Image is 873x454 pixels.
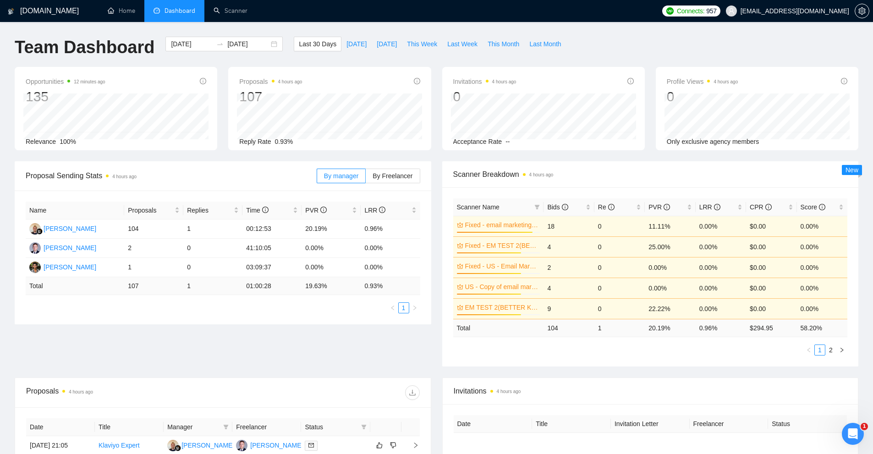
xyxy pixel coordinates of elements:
[26,88,105,105] div: 135
[302,277,361,295] td: 19.63 %
[855,7,869,15] a: setting
[183,258,242,277] td: 0
[594,257,645,278] td: 0
[216,40,224,48] span: swap-right
[250,440,303,450] div: [PERSON_NAME]
[175,445,181,451] img: gigradar-bm.png
[379,207,385,213] span: info-circle
[746,298,796,319] td: $0.00
[164,418,232,436] th: Manager
[29,224,96,232] a: AS[PERSON_NAME]
[124,219,183,239] td: 104
[667,76,738,87] span: Profile Views
[706,6,716,16] span: 957
[453,138,502,145] span: Acceptance Rate
[562,204,568,210] span: info-circle
[797,319,847,337] td: 58.20 %
[611,415,690,433] th: Invitation Letter
[167,422,220,432] span: Manager
[361,277,420,295] td: 0.93 %
[453,88,516,105] div: 0
[690,415,769,433] th: Freelancer
[398,302,409,313] li: 1
[242,219,302,239] td: 00:12:53
[44,243,96,253] div: [PERSON_NAME]
[768,415,847,433] th: Status
[361,239,420,258] td: 0.00%
[465,220,538,230] a: Fixed - email marketing test
[402,37,442,51] button: This Week
[648,203,670,211] span: PVR
[74,79,105,84] time: 12 minutes ago
[797,236,847,257] td: 0.00%
[836,345,847,356] button: right
[696,298,746,319] td: 0.00%
[457,284,463,290] span: crown
[376,442,383,449] span: like
[387,302,398,313] li: Previous Page
[594,298,645,319] td: 0
[187,205,232,215] span: Replies
[374,440,385,451] button: like
[239,76,302,87] span: Proposals
[465,282,538,292] a: US - Copy of email marketing test
[861,423,868,430] span: 1
[409,302,420,313] button: right
[453,76,516,87] span: Invitations
[806,347,812,353] span: left
[645,216,695,236] td: 11.11%
[497,389,521,394] time: 4 hours ago
[645,257,695,278] td: 0.00%
[696,236,746,257] td: 0.00%
[544,278,594,298] td: 4
[29,244,96,251] a: GT[PERSON_NAME]
[183,219,242,239] td: 1
[242,258,302,277] td: 03:09:37
[183,239,242,258] td: 0
[246,207,268,214] span: Time
[826,345,836,355] a: 2
[594,216,645,236] td: 0
[453,169,848,180] span: Scanner Breakdown
[746,236,796,257] td: $0.00
[447,39,478,49] span: Last Week
[29,262,41,273] img: MA
[529,172,554,177] time: 4 hours ago
[645,236,695,257] td: 25.00%
[275,138,293,145] span: 0.93%
[29,223,41,235] img: AS
[124,202,183,219] th: Proposals
[855,4,869,18] button: setting
[797,278,847,298] td: 0.00%
[346,39,367,49] span: [DATE]
[454,385,847,397] span: Invitations
[26,418,95,436] th: Date
[390,442,396,449] span: dislike
[124,277,183,295] td: 107
[302,239,361,258] td: 0.00%
[214,7,247,15] a: searchScanner
[544,298,594,319] td: 9
[405,385,420,400] button: download
[483,37,524,51] button: This Month
[645,298,695,319] td: 22.22%
[544,319,594,337] td: 104
[232,418,301,436] th: Freelancer
[26,385,223,400] div: Proposals
[361,258,420,277] td: 0.00%
[836,345,847,356] li: Next Page
[547,203,568,211] span: Bids
[124,258,183,277] td: 1
[377,39,397,49] span: [DATE]
[154,7,160,14] span: dashboard
[183,202,242,219] th: Replies
[221,420,231,434] span: filter
[171,39,213,49] input: Start date
[524,37,566,51] button: Last Month
[324,172,358,180] span: By manager
[627,78,634,84] span: info-circle
[815,345,825,355] a: 1
[302,258,361,277] td: 0.00%
[262,207,269,213] span: info-circle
